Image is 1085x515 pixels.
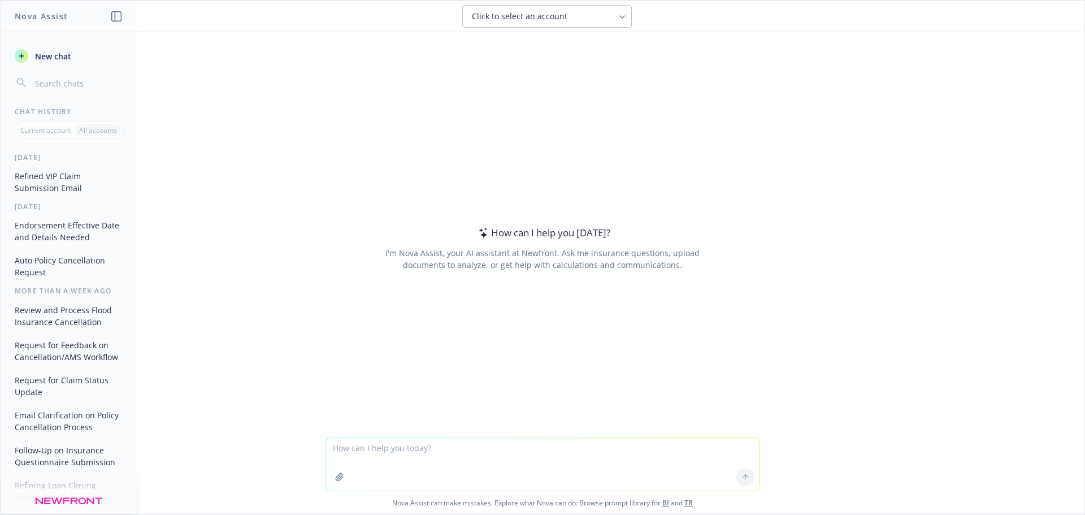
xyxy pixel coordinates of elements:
[10,476,127,507] button: Refining Loan Closing Inquiry Email
[475,226,610,240] div: How can I help you [DATE]?
[10,441,127,471] button: Follow-Up on Insurance Questionnaire Submission
[20,125,71,135] p: Current account
[10,46,127,66] button: New chat
[79,125,117,135] p: All accounts
[10,167,127,197] button: Refined VIP Claim Submission Email
[10,216,127,246] button: Endorsement Effective Date and Details Needed
[10,251,127,282] button: Auto Policy Cancellation Request
[10,371,127,401] button: Request for Claim Status Update
[1,202,136,211] div: [DATE]
[1,286,136,296] div: More than a week ago
[472,11,567,22] span: Click to select an account
[5,491,1080,514] span: Nova Assist can make mistakes. Explore what Nova can do: Browse prompt library for and
[462,5,632,28] button: Click to select an account
[10,406,127,436] button: Email Clarification on Policy Cancellation Process
[662,498,669,508] a: BI
[10,301,127,331] button: Review and Process Flood Insurance Cancellation
[1,153,136,162] div: [DATE]
[33,75,123,91] input: Search chats
[1,107,136,116] div: Chat History
[10,336,127,366] button: Request for Feedback on Cancellation/AMS Workflow
[684,498,693,508] a: TR
[33,50,71,62] span: New chat
[15,10,68,22] h1: Nova Assist
[383,247,701,271] div: I'm Nova Assist, your AI assistant at Newfront. Ask me insurance questions, upload documents to a...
